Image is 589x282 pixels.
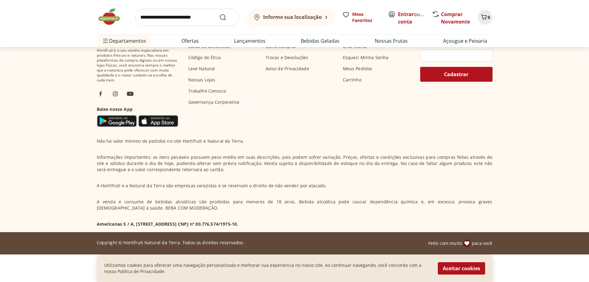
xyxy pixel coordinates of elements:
b: Informe sua localização [263,14,322,20]
span: Departamentos [102,33,146,48]
img: App Store Icon [138,115,178,127]
button: Informe sua localização [246,9,335,26]
a: Bebidas Geladas [301,37,339,45]
h3: Baixe nosso App [97,106,178,112]
input: search [135,9,239,26]
p: Copyright © Hortifruti Natural da Terra. Todos os direitos reservados. [97,240,245,246]
img: fb [97,90,104,98]
img: Google Play Icon [97,115,137,127]
a: Lançamentos [234,37,266,45]
a: Entrar [398,11,414,18]
img: Hortifruti [97,7,128,26]
span: Hortifruti é o seu vizinho especialista em produtos frescos e naturais. Nas nossas plataformas de... [97,48,178,83]
img: ig [112,90,119,98]
p: Não há valor mínimo de pedidos no site Hortifruti e Natural da Terra. [97,138,244,144]
p: Utilizamos cookies para oferecer uma navegação personalizada e melhorar sua experiencia no nosso ... [104,262,430,275]
button: Aceitar cookies [438,262,485,275]
a: Leve Natural [188,66,215,72]
a: Nossas Frutas [375,37,408,45]
p: Americanas S / A, [STREET_ADDRESS] CNPJ nº 00.776.574/1975-10. [97,221,238,227]
a: Criar conta [398,11,432,25]
a: Aviso de Privacidade [266,66,309,72]
span: Feito com muito [428,240,462,246]
button: Cadastrar [420,67,493,82]
a: Meus Pedidos [343,66,373,72]
button: Menu [102,33,109,48]
span: 0 [488,14,490,20]
a: Comprar Novamente [441,11,470,25]
img: ytb [126,90,134,98]
a: Trocas e Devoluções [266,54,309,61]
span: ou [398,11,425,25]
a: Açougue e Peixaria [443,37,487,45]
span: Meus Favoritos [352,11,381,24]
a: Código de Ética [188,54,221,61]
p: A venda e consumo de bebidas alcoólicas são proibidas para menores de 18 anos. Bebida alcoólica p... [97,199,493,211]
a: Nossas Lojas [188,77,216,83]
span: Cadastrar [444,72,468,77]
a: Governança Corporativa [188,99,240,105]
button: Carrinho [478,10,493,25]
a: Trabalhe Conosco [188,88,226,94]
span: para você [472,240,492,246]
a: Esqueci Minha Senha [343,54,389,61]
a: Ofertas [181,37,199,45]
a: Carrinho [343,77,361,83]
p: Informações importantes: os itens pesáveis possuem peso médio em suas descrições, pois podem sofr... [97,154,493,173]
a: Meus Favoritos [342,11,381,24]
button: Submit Search [219,14,234,21]
p: A Hortifruti e a Natural da Terra são empresas varejistas e se reservam o direito de não vender p... [97,183,327,189]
